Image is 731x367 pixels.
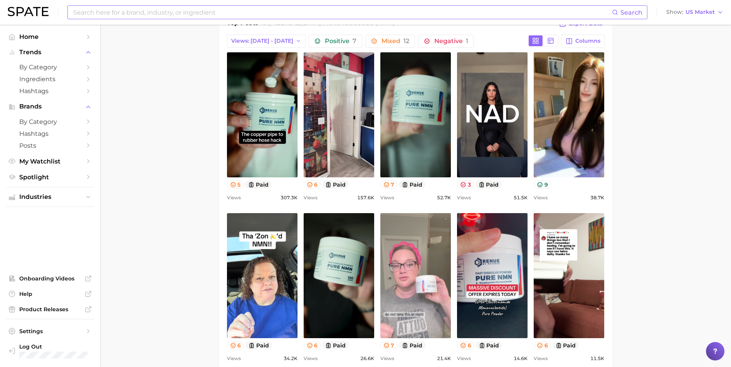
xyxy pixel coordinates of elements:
span: Onboarding Videos [19,275,81,282]
button: paid [245,180,272,189]
a: Posts [6,140,94,152]
a: Home [6,31,94,43]
input: Search here for a brand, industry, or ingredient [72,6,612,19]
button: 5 [227,180,244,189]
button: paid [245,341,272,349]
span: by Category [19,63,81,71]
button: Columns [561,35,604,48]
span: My Watchlist [19,158,81,165]
button: paid [476,341,502,349]
span: Views [380,354,394,363]
span: 307.3k [281,193,297,202]
button: paid [553,341,579,349]
span: Trends [19,49,81,56]
span: Views [227,193,241,202]
span: [MEDICAL_DATA] mononucleotide (nmn) [269,19,395,27]
button: Industries [6,191,94,203]
span: Positive [325,38,356,44]
span: Home [19,33,81,40]
button: Views: [DATE] - [DATE] [227,35,306,48]
span: 34.2k [284,354,297,363]
span: US Market [686,10,715,14]
a: Hashtags [6,128,94,140]
span: Views [304,354,318,363]
button: 6 [534,341,551,349]
span: 51.5k [514,193,528,202]
span: Views [227,354,241,363]
button: Brands [6,101,94,112]
button: 6 [304,180,321,189]
span: 1 [466,37,468,45]
span: Views [457,193,471,202]
button: ShowUS Market [664,7,725,17]
a: Help [6,288,94,300]
span: Negative [434,38,468,44]
span: Help [19,290,81,297]
span: Industries [19,194,81,200]
a: Onboarding Videos [6,273,94,284]
span: Views [457,354,471,363]
a: by Category [6,116,94,128]
span: Search [620,9,642,16]
a: Product Releases [6,304,94,315]
span: Hashtags [19,87,81,95]
button: paid [399,341,425,349]
span: Views [534,193,548,202]
button: Trends [6,47,94,58]
span: 21.4k [437,354,451,363]
span: Views [304,193,318,202]
button: 7 [380,180,398,189]
button: 6 [227,341,244,349]
img: SPATE [8,7,49,16]
span: 7 [353,37,356,45]
span: Ingredients [19,75,81,83]
span: Posts [19,142,81,149]
button: 7 [380,341,398,349]
span: Views [380,193,394,202]
button: paid [322,180,349,189]
span: Settings [19,328,81,335]
span: Product Releases [19,306,81,313]
button: paid [476,180,502,189]
span: Log Out [19,343,92,350]
span: 157.6k [357,193,374,202]
span: 26.6k [360,354,374,363]
span: Views [534,354,548,363]
button: 6 [457,341,474,349]
button: 9 [534,180,551,189]
a: Spotlight [6,171,94,183]
a: Ingredients [6,73,94,85]
a: Settings [6,325,94,337]
a: Hashtags [6,85,94,97]
span: Spotlight [19,173,81,181]
span: by Category [19,118,81,125]
a: My Watchlist [6,155,94,167]
button: paid [399,180,425,189]
span: 52.7k [437,193,451,202]
span: Hashtags [19,130,81,137]
span: 38.7k [590,193,604,202]
span: 11.5k [590,354,604,363]
span: Show [666,10,683,14]
span: Brands [19,103,81,110]
button: 3 [457,180,474,189]
span: 12 [403,37,409,45]
a: by Category [6,61,94,73]
button: 6 [304,341,321,349]
span: 14.6k [514,354,528,363]
a: Log out. Currently logged in with e-mail alyons@naturalfactors.com. [6,341,94,361]
button: paid [322,341,349,349]
span: Columns [575,38,600,44]
span: Mixed [381,38,409,44]
span: Views: [DATE] - [DATE] [231,38,293,44]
